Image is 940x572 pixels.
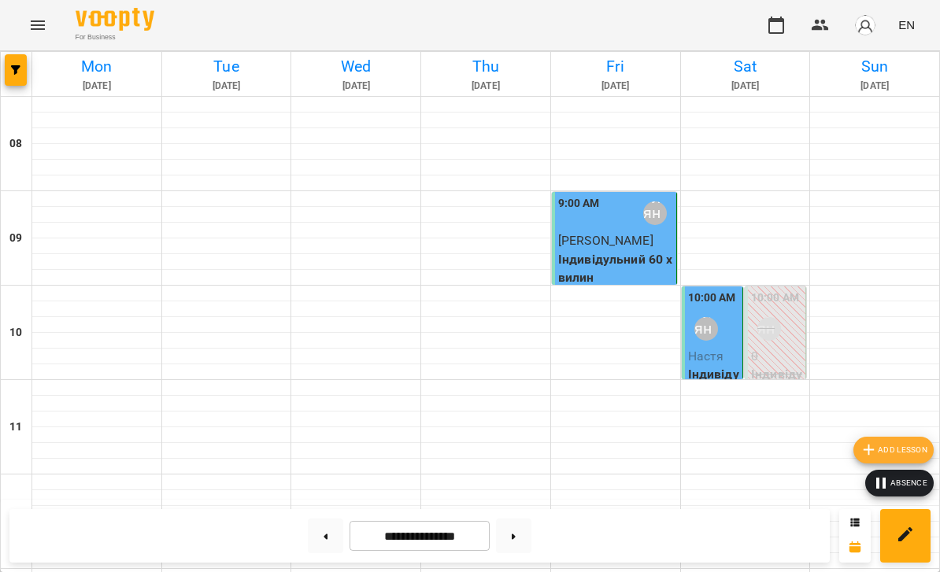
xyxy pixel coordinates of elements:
[854,14,876,36] img: avatar_s.png
[892,10,921,39] button: EN
[865,470,934,496] button: Absence
[688,349,724,363] span: Настя
[558,250,673,287] p: Індивідульний 60 хвилин
[853,437,934,463] button: Add lesson
[558,195,600,212] label: 9:00 AM
[751,365,802,439] p: Індивідульний 60 хвилин
[294,79,418,94] h6: [DATE]
[553,79,678,94] h6: [DATE]
[553,54,678,79] h6: Fri
[751,347,802,366] p: 0
[558,233,653,248] span: [PERSON_NAME]
[683,54,808,79] h6: Sat
[9,135,22,153] h6: 08
[9,230,22,247] h6: 09
[757,317,781,341] div: Уляна
[19,6,57,44] button: Menu
[9,324,22,341] h6: 10
[643,201,667,225] div: Уляна
[688,365,739,439] p: Індивідульний 60 хвилин
[294,54,418,79] h6: Wed
[165,54,289,79] h6: Tue
[751,290,799,307] label: 10:00 AM
[812,54,937,79] h6: Sun
[872,474,927,493] span: Absence
[688,290,736,307] label: 10:00 AM
[424,79,548,94] h6: [DATE]
[76,32,154,42] span: For Business
[9,419,22,436] h6: 11
[35,54,159,79] h6: Mon
[165,79,289,94] h6: [DATE]
[35,79,159,94] h6: [DATE]
[812,79,937,94] h6: [DATE]
[694,317,718,341] div: Уляна
[424,54,548,79] h6: Thu
[898,17,915,33] span: EN
[76,8,154,31] img: Voopty Logo
[860,441,927,459] span: Add lesson
[683,79,808,94] h6: [DATE]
